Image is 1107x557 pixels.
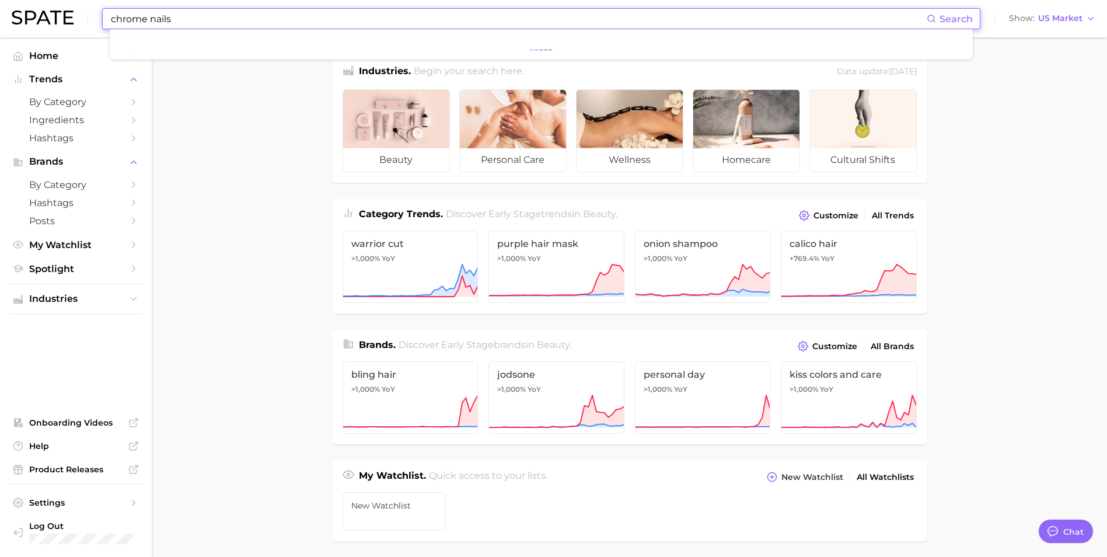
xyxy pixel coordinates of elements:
[9,93,142,111] a: by Category
[812,342,857,351] span: Customize
[29,497,123,508] span: Settings
[837,64,917,80] div: Data update: [DATE]
[577,148,683,172] span: wellness
[9,461,142,478] a: Product Releases
[9,111,142,129] a: Ingredients
[351,385,380,394] span: >1,000%
[821,254,834,263] span: YoY
[795,338,860,354] button: Customize
[9,153,142,170] button: Brands
[29,417,123,428] span: Onboarding Videos
[446,208,617,220] span: Discover Early Stage trends in .
[9,47,142,65] a: Home
[29,114,123,126] span: Ingredients
[29,263,123,274] span: Spotlight
[528,385,541,394] span: YoY
[809,89,917,172] a: cultural shifts
[813,211,858,221] span: Customize
[29,464,123,475] span: Product Releases
[9,129,142,147] a: Hashtags
[790,369,908,380] span: kiss colors and care
[537,339,570,350] span: beauty
[497,369,616,380] span: jodsone
[872,211,914,221] span: All Trends
[29,197,123,208] span: Hashtags
[940,13,973,25] span: Search
[29,239,123,250] span: My Watchlist
[9,236,142,254] a: My Watchlist
[635,231,771,303] a: onion shampoo>1,000% YoY
[820,385,833,394] span: YoY
[781,472,843,482] span: New Watchlist
[29,50,123,61] span: Home
[359,64,411,80] h1: Industries.
[9,71,142,88] button: Trends
[343,231,479,303] a: warrior cut>1,000% YoY
[796,207,861,224] button: Customize
[497,254,526,263] span: >1,000%
[693,89,800,172] a: homecare
[674,385,687,394] span: YoY
[12,11,74,25] img: SPATE
[9,437,142,455] a: Help
[351,369,470,380] span: bling hair
[528,254,541,263] span: YoY
[343,492,446,531] a: New Watchlist
[857,472,914,482] span: All Watchlists
[460,148,566,172] span: personal care
[343,361,479,434] a: bling hair>1,000% YoY
[399,339,571,350] span: Discover Early Stage brands in .
[29,294,123,304] span: Industries
[576,89,683,172] a: wellness
[1009,15,1035,22] span: Show
[868,339,917,354] a: All Brands
[110,9,927,29] input: Search here for a brand, industry, or ingredient
[790,254,819,263] span: +769.4%
[382,385,395,394] span: YoY
[29,441,123,451] span: Help
[429,469,547,485] h2: Quick access to your lists.
[854,469,917,485] a: All Watchlists
[351,238,470,249] span: warrior cut
[351,254,380,263] span: >1,000%
[781,231,917,303] a: calico hair+769.4% YoY
[382,254,395,263] span: YoY
[488,361,624,434] a: jodsone>1,000% YoY
[644,369,762,380] span: personal day
[9,176,142,194] a: by Category
[871,342,914,351] span: All Brands
[488,231,624,303] a: purple hair mask>1,000% YoY
[29,74,123,85] span: Trends
[693,148,799,172] span: homecare
[9,494,142,511] a: Settings
[497,385,526,394] span: >1,000%
[29,179,123,190] span: by Category
[414,64,524,80] h2: Begin your search here.
[351,501,438,510] span: New Watchlist
[9,414,142,431] a: Onboarding Videos
[790,238,908,249] span: calico hair
[9,194,142,212] a: Hashtags
[674,254,687,263] span: YoY
[359,208,443,220] span: Category Trends .
[343,148,449,172] span: beauty
[764,469,846,485] button: New Watchlist
[644,254,672,263] span: >1,000%
[29,156,123,167] span: Brands
[781,361,917,434] a: kiss colors and care>1,000% YoY
[459,89,567,172] a: personal care
[644,238,762,249] span: onion shampoo
[635,361,771,434] a: personal day>1,000% YoY
[29,96,123,107] span: by Category
[29,133,123,144] span: Hashtags
[1006,11,1098,26] button: ShowUS Market
[9,290,142,308] button: Industries
[497,238,616,249] span: purple hair mask
[9,517,142,548] a: Log out. Currently logged in with e-mail brittany@kirkerent.com.
[9,212,142,230] a: Posts
[29,215,123,227] span: Posts
[359,469,426,485] h1: My Watchlist.
[790,385,818,394] span: >1,000%
[1038,15,1082,22] span: US Market
[644,385,672,394] span: >1,000%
